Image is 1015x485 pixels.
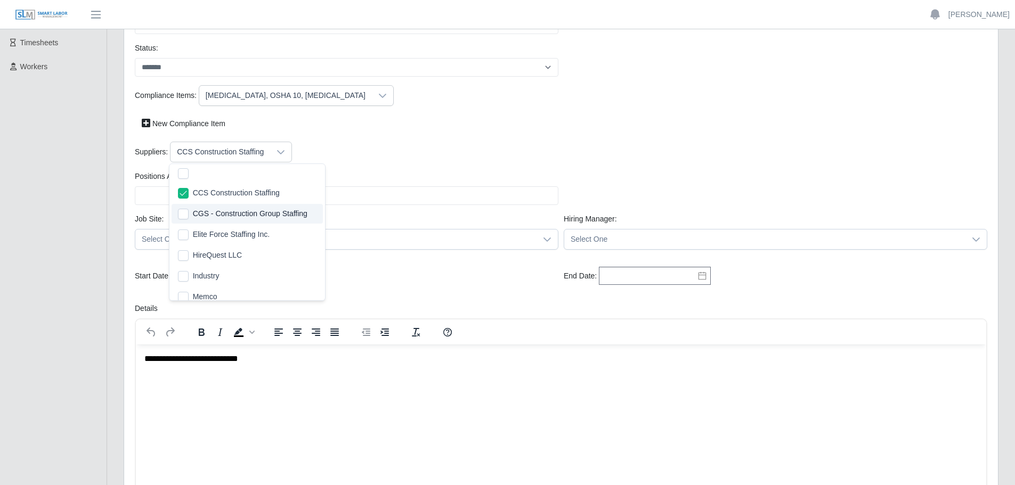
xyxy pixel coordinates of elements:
span: CGS - Construction Group Staffing [193,208,307,219]
li: Elite Force Staffing Inc. [172,225,323,244]
button: Italic [211,325,229,340]
li: CCS Construction Staffing [172,183,323,203]
button: Align left [270,325,288,340]
button: Align center [288,325,306,340]
ul: Option List [169,181,325,413]
span: CCS Construction Staffing [193,187,280,199]
span: Industry [193,270,220,282]
button: Align right [307,325,325,340]
button: Increase indent [376,325,394,340]
label: Compliance Items: [135,90,197,101]
div: CCS Construction Staffing [170,142,270,162]
div: Background color Black [230,325,256,340]
span: Select One [135,229,537,249]
label: Details [135,303,158,314]
button: Redo [161,325,179,340]
li: CGS - Construction Group Staffing [172,204,323,224]
div: [MEDICAL_DATA], OSHA 10, [MEDICAL_DATA] [199,86,372,105]
span: Elite Force Staffing Inc. [193,229,270,240]
button: Help [439,325,457,340]
a: New Compliance Item [135,114,232,133]
button: Decrease indent [357,325,375,340]
li: Industry [172,266,323,286]
button: Clear formatting [407,325,425,340]
label: End Date: [564,270,597,282]
label: Status: [135,43,158,54]
button: Bold [192,325,210,340]
label: Start Date: [135,270,170,282]
span: Select One [564,229,965,249]
button: Justify [326,325,344,340]
span: HireQuest LLC [193,250,242,261]
span: Timesheets [20,38,59,47]
label: Positions Available: [135,171,199,182]
label: Suppliers: [135,146,168,158]
a: [PERSON_NAME] [948,9,1010,20]
label: Hiring Manager: [564,213,617,225]
span: Workers [20,62,48,71]
label: job site: [135,213,164,225]
button: Undo [142,325,160,340]
span: Memco [193,291,217,302]
li: Memco [172,287,323,307]
img: SLM Logo [15,9,68,21]
li: HireQuest LLC [172,245,323,265]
